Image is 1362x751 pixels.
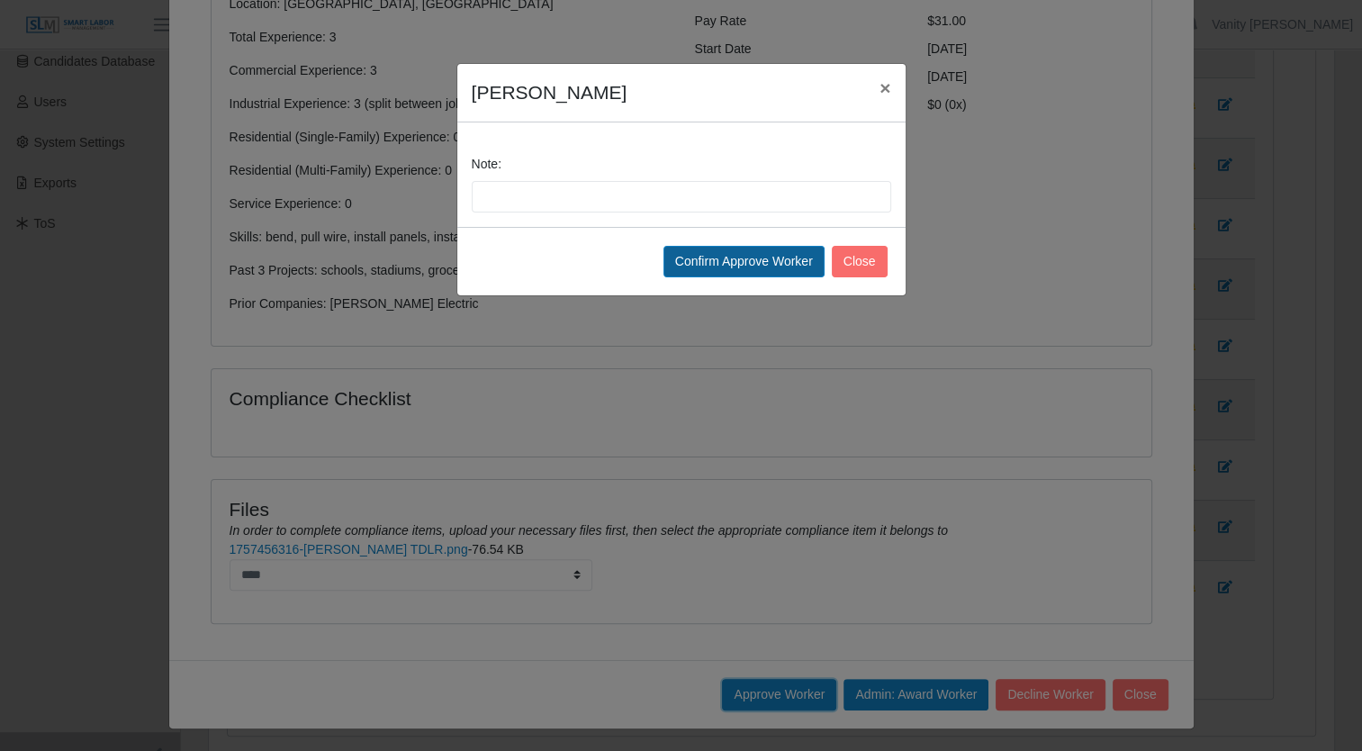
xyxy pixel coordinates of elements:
label: Note: [472,155,501,174]
h4: [PERSON_NAME] [472,78,627,107]
button: Confirm Approve Worker [663,246,825,277]
button: Close [832,246,888,277]
button: Close [865,64,905,112]
span: × [879,77,890,98]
